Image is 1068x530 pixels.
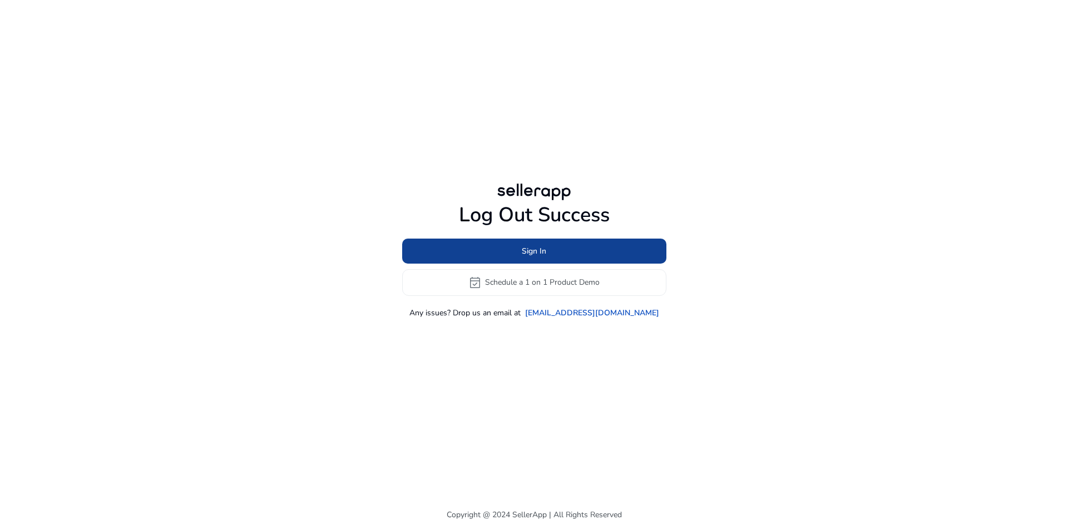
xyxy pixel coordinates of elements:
span: event_available [468,276,482,289]
span: Sign In [522,245,546,257]
p: Any issues? Drop us an email at [409,307,521,319]
a: [EMAIL_ADDRESS][DOMAIN_NAME] [525,307,659,319]
button: event_availableSchedule a 1 on 1 Product Demo [402,269,666,296]
h1: Log Out Success [402,203,666,227]
button: Sign In [402,239,666,264]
